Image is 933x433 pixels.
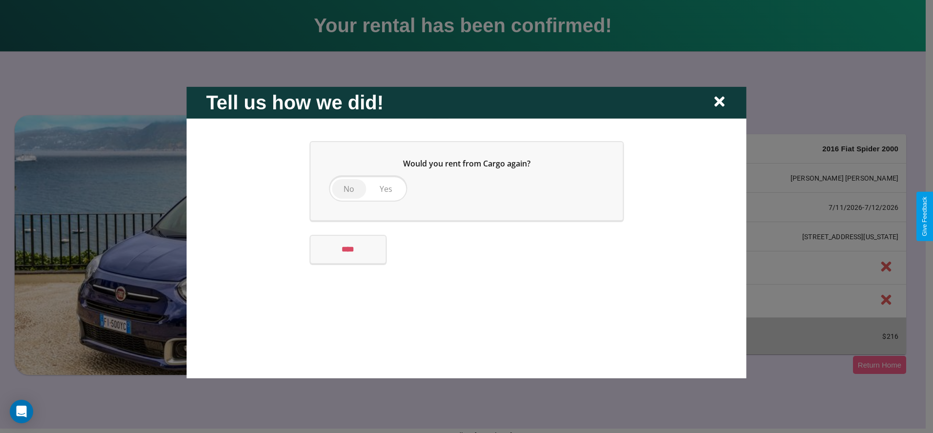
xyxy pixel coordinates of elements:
[921,197,928,236] div: Give Feedback
[380,183,392,194] span: Yes
[344,183,354,194] span: No
[10,400,33,423] div: Open Intercom Messenger
[206,91,384,113] h2: Tell us how we did!
[403,158,530,168] span: Would you rent from Cargo again?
